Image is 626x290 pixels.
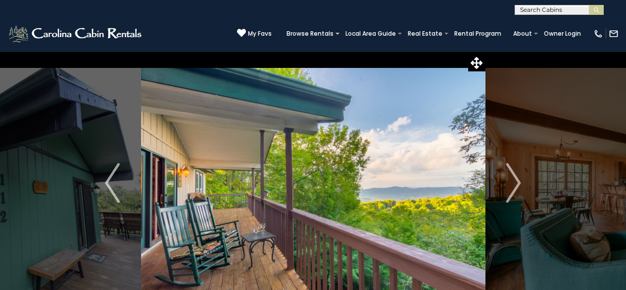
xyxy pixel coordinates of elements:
[508,27,537,41] a: About
[593,29,603,39] img: phone-regular-white.png
[340,27,401,41] a: Local Area Guide
[7,24,144,44] img: White-1-2.png
[403,27,447,41] a: Real Estate
[539,27,586,41] a: Owner Login
[105,163,120,203] img: arrow
[506,163,521,203] img: arrow
[609,29,619,39] img: mail-regular-white.png
[248,29,272,38] span: My Favs
[449,27,506,41] a: Rental Program
[282,27,338,41] a: Browse Rentals
[237,28,272,39] a: My Favs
